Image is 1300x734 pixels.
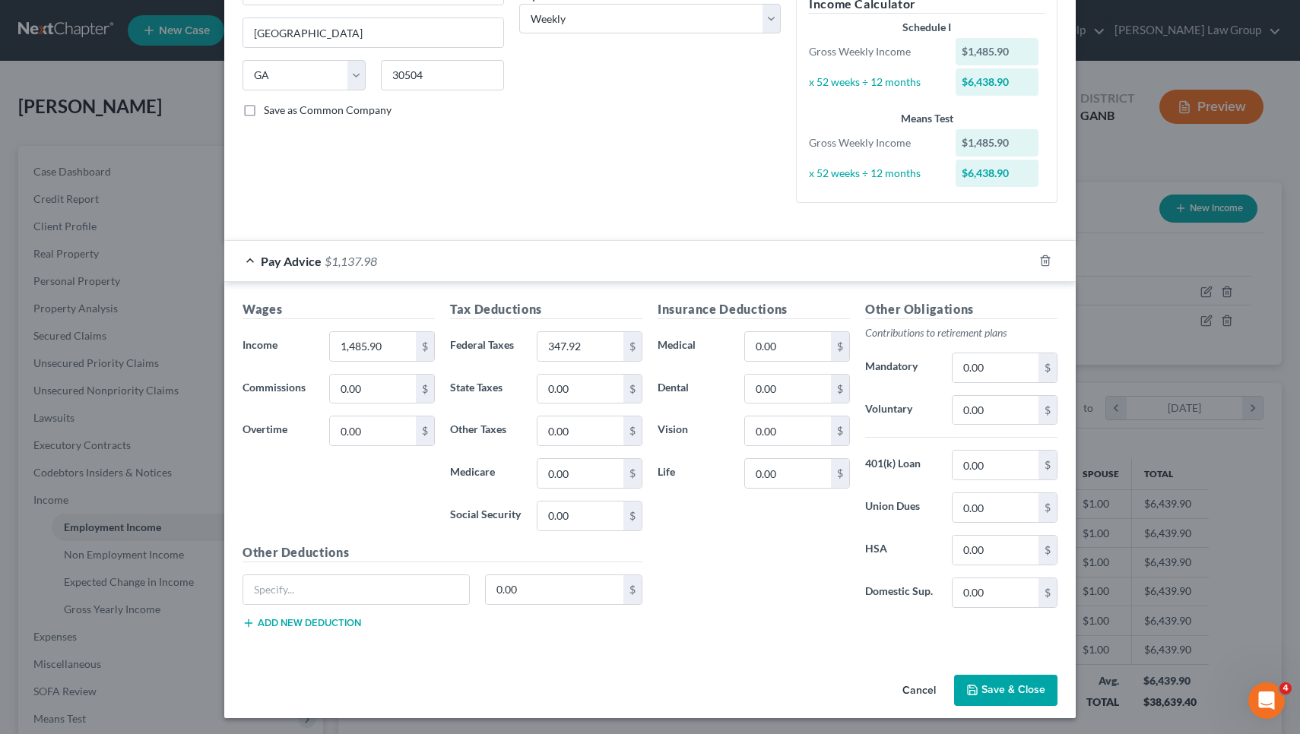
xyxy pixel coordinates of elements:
[1038,536,1057,565] div: $
[831,332,849,361] div: $
[953,578,1038,607] input: 0.00
[416,375,434,403] div: $
[858,395,944,426] label: Voluntary
[450,300,642,319] h5: Tax Deductions
[1038,493,1057,522] div: $
[623,416,642,445] div: $
[1038,578,1057,607] div: $
[442,501,529,531] label: Social Security
[243,300,435,319] h5: Wages
[865,325,1057,340] p: Contributions to retirement plans
[1038,353,1057,382] div: $
[831,416,849,445] div: $
[623,332,642,361] div: $
[330,332,416,361] input: 0.00
[953,396,1038,425] input: 0.00
[235,374,322,404] label: Commissions
[745,416,831,445] input: 0.00
[623,459,642,488] div: $
[650,416,737,446] label: Vision
[623,575,642,604] div: $
[243,543,642,562] h5: Other Deductions
[416,416,434,445] div: $
[330,416,416,445] input: 0.00
[858,535,944,565] label: HSA
[858,450,944,480] label: 401(k) Loan
[801,166,948,181] div: x 52 weeks ÷ 12 months
[243,617,361,629] button: Add new deduction
[858,353,944,383] label: Mandatory
[325,254,377,268] span: $1,137.98
[1038,451,1057,479] div: $
[745,375,831,403] input: 0.00
[243,338,277,351] span: Income
[442,416,529,446] label: Other Taxes
[953,493,1038,522] input: 0.00
[416,332,434,361] div: $
[537,332,623,361] input: 0.00
[243,575,469,604] input: Specify...
[956,38,1039,65] div: $1,485.90
[956,129,1039,157] div: $1,485.90
[261,254,322,268] span: Pay Advice
[956,68,1039,96] div: $6,438.90
[1248,682,1285,719] iframe: Intercom live chat
[330,375,416,403] input: 0.00
[537,416,623,445] input: 0.00
[650,331,737,362] label: Medical
[537,459,623,488] input: 0.00
[486,575,624,604] input: 0.00
[1279,682,1292,694] span: 4
[809,20,1045,35] div: Schedule I
[858,492,944,523] label: Union Dues
[745,459,831,488] input: 0.00
[953,451,1038,479] input: 0.00
[243,18,503,47] input: Enter city...
[953,536,1038,565] input: 0.00
[890,676,948,707] button: Cancel
[650,458,737,489] label: Life
[745,332,831,361] input: 0.00
[956,160,1039,187] div: $6,438.90
[381,60,504,90] input: Enter zip...
[831,375,849,403] div: $
[623,501,642,530] div: $
[537,375,623,403] input: 0.00
[235,416,322,446] label: Overtime
[809,111,1045,126] div: Means Test
[442,374,529,404] label: State Taxes
[1038,396,1057,425] div: $
[658,300,850,319] h5: Insurance Deductions
[858,577,944,608] label: Domestic Sup.
[264,103,392,116] span: Save as Common Company
[537,501,623,530] input: 0.00
[650,374,737,404] label: Dental
[865,300,1057,319] h5: Other Obligations
[801,135,948,150] div: Gross Weekly Income
[831,459,849,488] div: $
[623,375,642,403] div: $
[442,458,529,489] label: Medicare
[801,74,948,90] div: x 52 weeks ÷ 12 months
[801,44,948,59] div: Gross Weekly Income
[442,331,529,362] label: Federal Taxes
[954,675,1057,707] button: Save & Close
[953,353,1038,382] input: 0.00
